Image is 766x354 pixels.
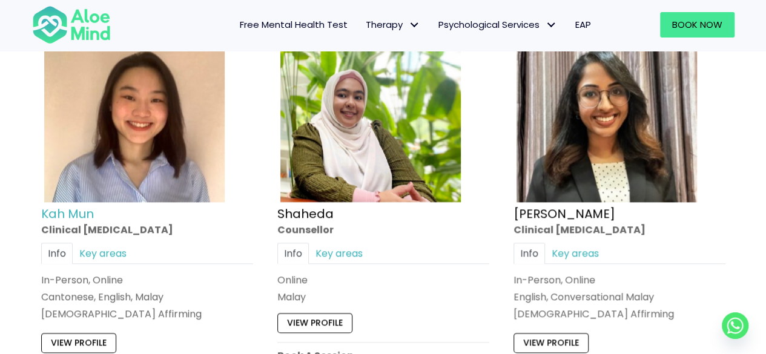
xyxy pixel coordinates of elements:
div: In-Person, Online [513,273,725,287]
span: Free Mental Health Test [240,18,348,31]
img: Aloe mind Logo [32,5,111,45]
a: Info [277,243,309,264]
a: Key areas [73,243,133,264]
a: Book Now [660,12,735,38]
img: Shaheda Counsellor [280,22,461,202]
div: Counsellor [277,222,489,236]
p: Malay [277,290,489,304]
a: Psychological ServicesPsychological Services: submenu [429,12,566,38]
a: Info [41,243,73,264]
a: [PERSON_NAME] [513,205,615,221]
p: Cantonese, English, Malay [41,290,253,304]
a: Kah Mun [41,205,94,221]
img: Kah Mun-profile-crop-300×300 [44,22,225,202]
span: Therapy: submenu [406,16,423,34]
a: EAP [566,12,600,38]
div: [DEMOGRAPHIC_DATA] Affirming [513,307,725,321]
img: croped-Anita_Profile-photo-300×300 [517,22,697,202]
div: [DEMOGRAPHIC_DATA] Affirming [41,307,253,321]
div: Online [277,273,489,287]
span: Psychological Services: submenu [543,16,560,34]
a: TherapyTherapy: submenu [357,12,429,38]
nav: Menu [127,12,600,38]
a: View profile [41,333,116,352]
a: Shaheda [277,205,334,221]
div: Clinical [MEDICAL_DATA] [513,222,725,236]
span: Book Now [672,18,722,31]
span: EAP [575,18,591,31]
a: Info [513,243,545,264]
a: Whatsapp [722,312,748,339]
span: Psychological Services [438,18,557,31]
a: Key areas [545,243,606,264]
a: Free Mental Health Test [231,12,357,38]
div: In-Person, Online [41,273,253,287]
span: Therapy [366,18,420,31]
a: Key areas [309,243,369,264]
p: English, Conversational Malay [513,290,725,304]
a: View profile [513,333,589,352]
div: Clinical [MEDICAL_DATA] [41,222,253,236]
a: View profile [277,313,352,332]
